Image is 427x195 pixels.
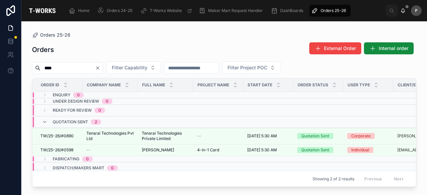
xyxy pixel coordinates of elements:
a: -- [86,147,134,153]
h1: Orders [32,45,54,54]
a: -- [197,133,239,139]
a: [DATE] 5:30 AM [247,133,289,139]
button: External Order [309,42,361,54]
span: -- [86,147,90,153]
a: 4-in-1 Card [197,147,239,153]
span: [PERSON_NAME] [142,147,174,153]
span: Enquiry [53,92,70,98]
button: Select Button [222,61,281,74]
div: 2 [95,119,97,125]
span: Home [78,8,89,13]
a: TW/25-26/#0890 [40,133,78,139]
span: User Type [348,82,370,88]
a: Tensrai Technologies Pvt Ltd [86,131,134,141]
div: 0 [111,165,114,171]
span: Internal order [379,45,408,52]
span: Orders 25-26 [40,32,70,38]
span: Orders 24-25 [107,8,132,13]
button: Clear [95,65,103,71]
div: 0 [98,108,101,113]
div: scrollable content [63,3,386,18]
span: External Order [324,45,356,52]
span: Start Date [248,82,272,88]
a: Orders 24-25 [95,5,137,17]
span: Filter Capability [112,64,147,71]
span: TW/25-26/#0890 [40,133,74,139]
span: Order ID [41,82,59,88]
a: T-Works Website [138,5,195,17]
a: Orders 25-26 [309,5,351,17]
span: Fabricating [53,156,79,162]
a: Quotation Sent [297,147,339,153]
span: Project Name [197,82,229,88]
span: Quotation Sent [53,119,88,125]
div: Corporate [351,133,371,139]
span: 4-in-1 Card [197,147,219,153]
button: Select Button [106,61,161,74]
a: Orders 25-26 [32,32,70,38]
a: DashBoards [269,5,308,17]
span: TW/25-26/#0598 [40,147,73,153]
span: Filter Project POC [228,64,267,71]
a: Home [67,5,94,17]
span: Dispatch/Makers Mart [53,165,104,171]
span: [DATE] 5:30 AM [247,147,277,153]
button: Internal order [364,42,414,54]
div: 0 [86,156,89,162]
span: Full Name [142,82,165,88]
a: Corporate [347,133,389,139]
span: P [415,8,418,13]
a: Quotation Sent [297,133,339,139]
span: Company Name [87,82,121,88]
a: Individual [347,147,389,153]
span: Showing 2 of 2 results [313,176,354,182]
a: Tensrai Technologies Private Limited [142,131,189,141]
span: Ready for Review [53,108,92,113]
span: DashBoards [280,8,303,13]
span: Under Design Review [53,99,99,104]
a: TW/25-26/#0598 [40,147,78,153]
div: 0 [106,99,108,104]
span: T-Works Website [150,8,182,13]
div: Quotation Sent [301,133,329,139]
a: Maker Mart Request Handler [197,5,268,17]
span: Orders 25-26 [321,8,346,13]
img: App logo [27,5,58,16]
span: Order Status [298,82,328,88]
span: Maker Mart Request Handler [208,8,263,13]
span: [DATE] 5:30 AM [247,133,277,139]
div: Quotation Sent [301,147,329,153]
div: Individual [351,147,369,153]
div: 0 [77,92,80,98]
span: -- [197,133,201,139]
a: [DATE] 5:30 AM [247,147,289,153]
a: [PERSON_NAME] [142,147,189,153]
